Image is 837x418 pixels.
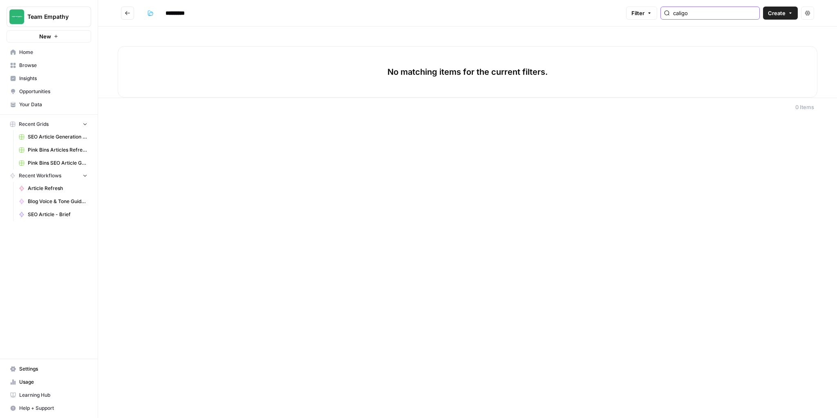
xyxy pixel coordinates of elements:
button: Recent Grids [7,118,91,130]
img: Team Empathy Logo [9,9,24,24]
button: Create [763,7,798,20]
a: Opportunities [7,85,91,98]
a: Usage [7,376,91,389]
span: Pink Bins Articles Refresh Grid [28,146,87,154]
span: New [39,32,51,40]
span: Recent Grids [19,121,49,128]
p: No matching items for the current filters. [387,66,548,78]
a: Learning Hub [7,389,91,402]
a: Settings [7,362,91,376]
button: New [7,30,91,42]
button: Go back [121,7,134,20]
div: 0 Items [795,103,814,111]
a: Insights [7,72,91,85]
span: Browse [19,62,87,69]
span: Recent Workflows [19,172,61,179]
span: Team Empathy [27,13,77,21]
span: Article Refresh [28,185,87,192]
input: Search [673,9,756,17]
span: Pink Bins SEO Article Generation Grid [28,159,87,167]
a: SEO Article - Brief [15,208,91,221]
span: Create [768,9,786,17]
span: Settings [19,365,87,373]
a: Pink Bins SEO Article Generation Grid [15,156,91,170]
a: Browse [7,59,91,72]
button: Help + Support [7,402,91,415]
span: Opportunities [19,88,87,95]
a: Blog Voice & Tone Guidelines [15,195,91,208]
a: Home [7,46,91,59]
span: Insights [19,75,87,82]
span: Usage [19,378,87,386]
span: Filter [631,9,645,17]
span: Home [19,49,87,56]
button: Recent Workflows [7,170,91,182]
button: Filter [626,7,657,20]
a: Pink Bins Articles Refresh Grid [15,143,91,156]
span: Help + Support [19,405,87,412]
a: Your Data [7,98,91,111]
button: Workspace: Team Empathy [7,7,91,27]
span: Learning Hub [19,391,87,399]
span: Your Data [19,101,87,108]
a: Article Refresh [15,182,91,195]
span: Blog Voice & Tone Guidelines [28,198,87,205]
a: SEO Article Generation Grid - Uncharted Influencer Agency [15,130,91,143]
span: SEO Article - Brief [28,211,87,218]
span: SEO Article Generation Grid - Uncharted Influencer Agency [28,133,87,141]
